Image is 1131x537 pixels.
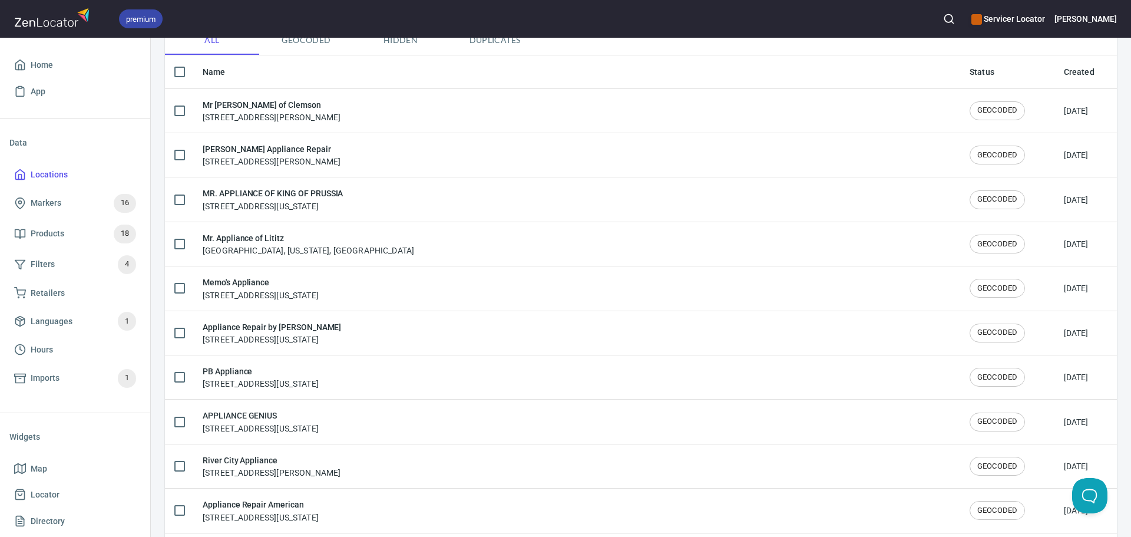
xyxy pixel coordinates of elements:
[31,487,59,502] span: Locator
[9,508,141,535] a: Directory
[203,454,340,479] div: [STREET_ADDRESS][PERSON_NAME]
[31,342,53,357] span: Hours
[203,143,340,156] h6: [PERSON_NAME] Appliance Repair
[9,456,141,482] a: Map
[203,498,319,511] h6: Appliance Repair American
[203,365,319,378] h6: PB Appliance
[970,239,1024,250] span: GEOCODED
[9,306,141,337] a: Languages1
[1064,194,1089,206] div: [DATE]
[9,129,141,157] li: Data
[266,33,346,48] span: Geocoded
[31,314,72,329] span: Languages
[203,143,340,167] div: [STREET_ADDRESS][PERSON_NAME]
[455,33,535,48] span: Duplicates
[970,461,1024,472] span: GEOCODED
[203,187,343,200] h6: MR. APPLIANCE OF KING OF PRUSSIA
[970,283,1024,294] span: GEOCODED
[971,12,1044,25] h6: Servicer Locator
[203,232,414,245] h6: Mr. Appliance of Lititz
[970,327,1024,338] span: GEOCODED
[172,33,252,48] span: All
[114,227,136,241] span: 18
[970,150,1024,161] span: GEOCODED
[970,505,1024,516] span: GEOCODED
[970,372,1024,383] span: GEOCODED
[203,98,340,123] div: [STREET_ADDRESS][PERSON_NAME]
[9,482,141,508] a: Locator
[203,276,319,289] h6: Memo's Appliance
[1064,371,1089,383] div: [DATE]
[971,6,1044,32] div: Manage your apps
[970,194,1024,205] span: GEOCODED
[118,315,136,328] span: 1
[203,276,319,301] div: [STREET_ADDRESS][US_STATE]
[9,188,141,219] a: Markers16
[9,162,141,188] a: Locations
[114,196,136,210] span: 16
[31,514,65,529] span: Directory
[9,52,141,78] a: Home
[203,187,343,212] div: [STREET_ADDRESS][US_STATE]
[9,249,141,280] a: Filters4
[119,13,163,25] span: premium
[31,286,65,301] span: Retailers
[203,498,319,523] div: [STREET_ADDRESS][US_STATE]
[203,409,319,422] h6: APPLIANCE GENIUS
[118,258,136,271] span: 4
[1054,6,1117,32] button: [PERSON_NAME]
[119,9,163,28] div: premium
[203,454,340,467] h6: River City Appliance
[936,6,962,32] button: Search
[9,423,141,451] li: Widgets
[1064,416,1089,428] div: [DATE]
[31,226,64,241] span: Products
[971,14,982,25] button: color-CE600E
[9,219,141,249] a: Products18
[203,365,319,390] div: [STREET_ADDRESS][US_STATE]
[193,55,960,89] th: Name
[1064,149,1089,161] div: [DATE]
[9,280,141,307] a: Retailers
[1064,238,1089,250] div: [DATE]
[31,462,47,476] span: Map
[31,196,61,210] span: Markers
[31,58,53,73] span: Home
[31,371,59,386] span: Imports
[1054,12,1117,25] h6: [PERSON_NAME]
[118,371,136,385] span: 1
[9,78,141,105] a: App
[9,337,141,363] a: Hours
[203,321,341,345] div: [STREET_ADDRESS][US_STATE]
[1072,478,1107,513] iframe: Help Scout Beacon - Open
[31,84,45,99] span: App
[1064,460,1089,472] div: [DATE]
[1064,327,1089,339] div: [DATE]
[203,98,340,111] h6: Mr [PERSON_NAME] of Clemson
[203,232,414,256] div: [GEOGRAPHIC_DATA], [US_STATE], [GEOGRAPHIC_DATA]
[203,409,319,434] div: [STREET_ADDRESS][US_STATE]
[970,416,1024,427] span: GEOCODED
[31,257,55,272] span: Filters
[1064,282,1089,294] div: [DATE]
[1064,505,1089,516] div: [DATE]
[9,363,141,394] a: Imports1
[361,33,441,48] span: Hidden
[31,167,68,182] span: Locations
[960,55,1054,89] th: Status
[1064,105,1089,117] div: [DATE]
[203,321,341,334] h6: Appliance Repair by [PERSON_NAME]
[14,5,93,30] img: zenlocator
[1054,55,1117,89] th: Created
[970,105,1024,116] span: GEOCODED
